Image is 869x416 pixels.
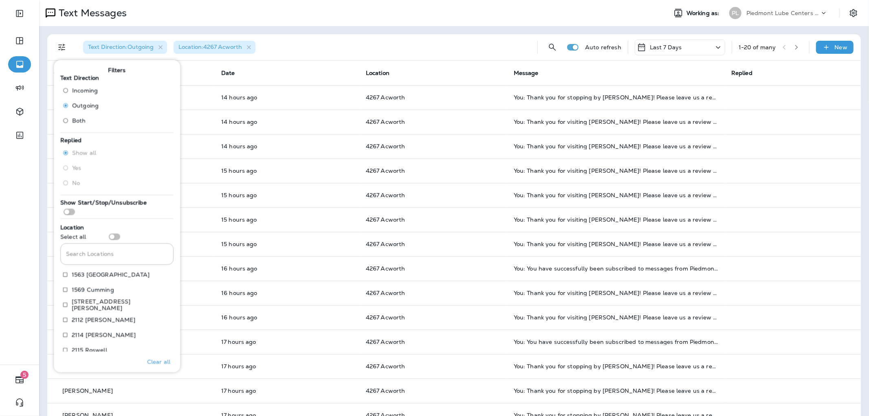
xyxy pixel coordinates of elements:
[729,7,741,19] div: PL
[72,346,107,353] p: 2115 Roswell
[54,39,70,55] button: Filters
[366,338,405,346] span: 4267 Acworth
[178,43,242,51] span: Location : 4267 Acworth
[544,39,561,55] button: Search Messages
[366,118,405,125] span: 4267 Acworth
[514,387,718,394] div: You: Thank you for stopping by Jiffy Lube! Please leave us a review on Google https://g.page/r/CR...
[221,143,353,150] p: Aug 28, 2025 05:18 PM
[221,119,353,125] p: Aug 28, 2025 05:18 PM
[60,223,84,231] span: Location
[514,363,718,370] div: You: Thank you for stopping by Jiffy Lube! Please leave us a review on Google https://g.page/r/CR...
[686,10,721,17] span: Working as:
[366,167,405,174] span: 4267 Acworth
[514,143,718,150] div: You: Thank you for visiting Jiffy Lube! Please leave us a review on Google https://g.page/r/CR4zL...
[108,67,126,74] span: Filters
[72,180,80,186] span: No
[60,74,99,81] span: Text Direction
[514,339,718,345] div: You: You have successfully been subscribed to messages from Piedmont Lube Centers LLC. Reply HELP...
[514,192,718,198] div: You: Thank you for visiting Jiffy Lube! Please leave us a review on Google https://g.page/r/CR4zL...
[72,286,114,293] p: 1569 Cumming
[514,94,718,101] div: You: Thank you for stopping by Jiffy Lube! Please leave us a review on Google https://g.page/r/CR...
[514,314,718,321] div: You: Thank you for visiting Jiffy Lube! Please leave us a review on Google https://g.page/r/CR4zL...
[366,240,405,248] span: 4267 Acworth
[72,271,150,277] p: 1563 [GEOGRAPHIC_DATA]
[366,143,405,150] span: 4267 Acworth
[650,44,682,51] p: Last 7 Days
[221,167,353,174] p: Aug 28, 2025 04:18 PM
[8,5,31,22] button: Expand Sidebar
[514,167,718,174] div: You: Thank you for visiting Jiffy Lube! Please leave us a review on Google https://g.page/r/CR4zL...
[835,44,847,51] p: New
[366,94,405,101] span: 4267 Acworth
[144,352,174,372] button: Clear all
[366,265,405,272] span: 4267 Acworth
[366,314,405,321] span: 4267 Acworth
[72,165,81,171] span: Yes
[731,69,752,77] span: Replied
[221,241,353,247] p: Aug 28, 2025 04:18 PM
[221,94,353,101] p: Aug 28, 2025 05:18 PM
[221,290,353,296] p: Aug 28, 2025 03:19 PM
[72,102,99,108] span: Outgoing
[739,44,776,51] div: 1 - 20 of many
[221,192,353,198] p: Aug 28, 2025 04:18 PM
[514,216,718,223] div: You: Thank you for visiting Jiffy Lube! Please leave us a review on Google https://g.page/r/CR4zL...
[366,69,389,77] span: Location
[60,233,86,240] p: Select all
[514,241,718,247] div: You: Thank you for visiting Jiffy Lube! Please leave us a review on Google https://g.page/r/CR4zL...
[221,69,235,77] span: Date
[72,150,96,156] span: Show all
[147,359,170,365] p: Clear all
[366,387,405,394] span: 4267 Acworth
[746,10,820,16] p: Piedmont Lube Centers LLC
[83,41,167,54] div: Text Direction:Outgoing
[221,387,353,394] p: Aug 28, 2025 02:20 PM
[221,265,353,272] p: Aug 28, 2025 03:56 PM
[8,372,31,388] button: 5
[54,55,180,372] div: Filters
[55,7,127,19] p: Text Messages
[20,371,29,379] span: 5
[62,387,113,394] p: [PERSON_NAME]
[514,69,539,77] span: Message
[366,216,405,223] span: 4267 Acworth
[366,191,405,199] span: 4267 Acworth
[366,289,405,297] span: 4267 Acworth
[60,199,147,206] span: Show Start/Stop/Unsubscribe
[72,117,86,123] span: Both
[174,41,255,54] div: Location:4267 Acworth
[846,6,861,20] button: Settings
[72,331,136,338] p: 2114 [PERSON_NAME]
[221,314,353,321] p: Aug 28, 2025 03:19 PM
[585,44,621,51] p: Auto refresh
[88,43,154,51] span: Text Direction : Outgoing
[60,136,81,143] span: Replied
[221,339,353,345] p: Aug 28, 2025 02:58 PM
[366,363,405,370] span: 4267 Acworth
[514,290,718,296] div: You: Thank you for visiting Jiffy Lube! Please leave us a review on Google https://g.page/r/CR4zL...
[72,316,136,323] p: 2112 [PERSON_NAME]
[514,265,718,272] div: You: You have successfully been subscribed to messages from Piedmont Lube Centers LLC. Reply HELP...
[72,87,98,93] span: Incoming
[514,119,718,125] div: You: Thank you for visiting Jiffy Lube! Please leave us a review on Google https://g.page/r/CR4zL...
[221,216,353,223] p: Aug 28, 2025 04:18 PM
[72,298,167,311] p: [STREET_ADDRESS][PERSON_NAME]
[221,363,353,370] p: Aug 28, 2025 02:20 PM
